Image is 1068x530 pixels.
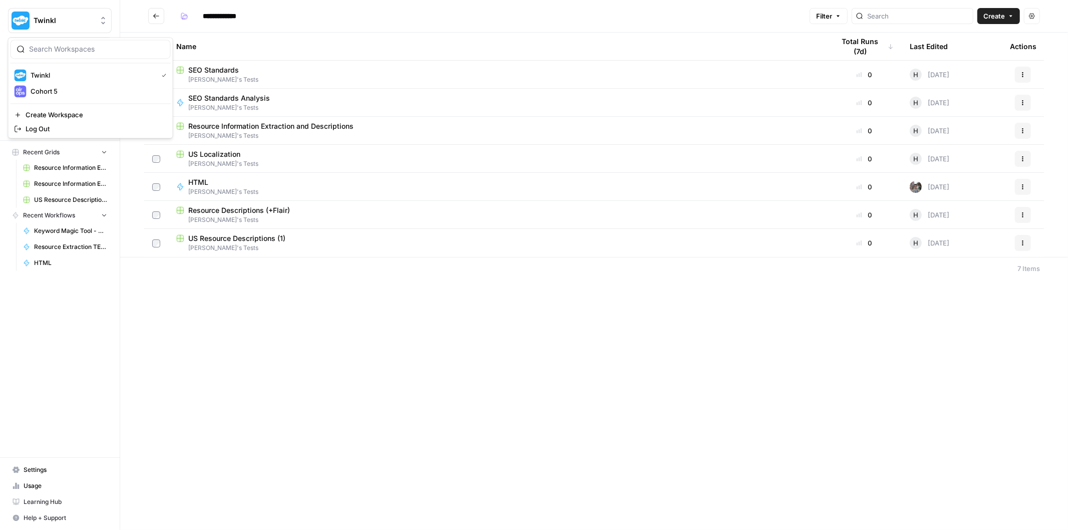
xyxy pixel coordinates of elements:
div: [DATE] [910,237,949,249]
div: [DATE] [910,125,949,137]
div: 7 Items [1017,263,1040,274]
span: [PERSON_NAME]'s Tests [176,215,819,224]
span: H [913,238,918,248]
span: H [913,126,918,136]
a: Log Out [11,122,171,136]
a: SEO Standards[PERSON_NAME]'s Tests [176,65,819,84]
a: Resource Information Extraction and Descriptions[PERSON_NAME]'s Tests [176,121,819,140]
span: SEO Standards Analysis [188,93,270,103]
img: a2mlt6f1nb2jhzcjxsuraj5rj4vi [910,181,922,193]
a: US Resource Descriptions (1)[PERSON_NAME]'s Tests [176,233,819,252]
span: HTML [188,177,250,187]
div: [DATE] [910,209,949,221]
button: Go back [148,8,164,24]
a: Keyword Magic Tool - CSV [19,223,112,239]
div: 0 [835,238,894,248]
div: [DATE] [910,69,949,81]
span: Filter [816,11,832,21]
span: Recent Workflows [23,211,75,220]
span: [PERSON_NAME]'s Tests [176,131,819,140]
div: 0 [835,182,894,192]
img: Cohort 5 Logo [15,85,27,97]
input: Search [867,11,969,21]
a: Learning Hub [8,494,112,510]
span: US Localization [188,149,240,159]
div: Total Runs (7d) [835,33,894,60]
img: Twinkl Logo [15,69,27,81]
button: Workspace: Twinkl [8,8,112,33]
span: US Resource Descriptions (1) [188,233,285,243]
span: H [913,98,918,108]
span: SEO Standards [188,65,239,75]
span: Recent Grids [23,148,60,157]
span: Settings [24,465,107,474]
span: HTML [34,258,107,268]
span: Usage [24,481,107,490]
a: Resource Information Extraction and Descriptions [19,160,112,176]
a: Usage [8,478,112,494]
a: US Resource Descriptions (1) [19,192,112,208]
a: Settings [8,462,112,478]
button: Recent Workflows [8,208,112,223]
div: [DATE] [910,181,949,193]
span: [PERSON_NAME]'s Tests [188,103,278,112]
span: Keyword Magic Tool - CSV [34,226,107,235]
div: [DATE] [910,153,949,165]
button: Filter [810,8,848,24]
a: HTML[PERSON_NAME]'s Tests [176,177,819,196]
span: Log Out [26,124,163,134]
a: Resource Information Extraction Grid (1) [19,176,112,192]
a: HTML [19,255,112,271]
span: Resource Descriptions (+Flair) [188,205,290,215]
a: SEO Standards Analysis[PERSON_NAME]'s Tests [176,93,819,112]
a: US Localization[PERSON_NAME]'s Tests [176,149,819,168]
span: [PERSON_NAME]'s Tests [176,243,819,252]
span: [PERSON_NAME]'s Tests [188,187,258,196]
a: Create Workspace [11,108,171,122]
input: Search Workspaces [29,44,164,54]
span: [PERSON_NAME]'s Tests [176,75,819,84]
div: 0 [835,210,894,220]
div: 0 [835,70,894,80]
span: Resource Extraction TEST [34,242,107,251]
span: Cohort 5 [31,86,163,96]
span: H [913,70,918,80]
div: Actions [1010,33,1036,60]
span: Twinkl [34,16,94,26]
a: Resource Extraction TEST [19,239,112,255]
div: Workspace: Twinkl [8,37,173,138]
span: H [913,210,918,220]
span: Resource Information Extraction and Descriptions [34,163,107,172]
div: 0 [835,154,894,164]
a: Resource Descriptions (+Flair)[PERSON_NAME]'s Tests [176,205,819,224]
button: Help + Support [8,510,112,526]
span: Create Workspace [26,110,163,120]
div: Name [176,33,819,60]
span: [PERSON_NAME]'s Tests [176,159,819,168]
div: 0 [835,126,894,136]
div: Last Edited [910,33,948,60]
span: Resource Information Extraction Grid (1) [34,179,107,188]
span: H [913,154,918,164]
span: Create [983,11,1005,21]
span: US Resource Descriptions (1) [34,195,107,204]
div: [DATE] [910,97,949,109]
span: Help + Support [24,513,107,522]
span: Twinkl [31,70,154,80]
div: 0 [835,98,894,108]
span: Resource Information Extraction and Descriptions [188,121,353,131]
span: Learning Hub [24,497,107,506]
button: Create [977,8,1020,24]
img: Twinkl Logo [12,12,30,30]
button: Recent Grids [8,145,112,160]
